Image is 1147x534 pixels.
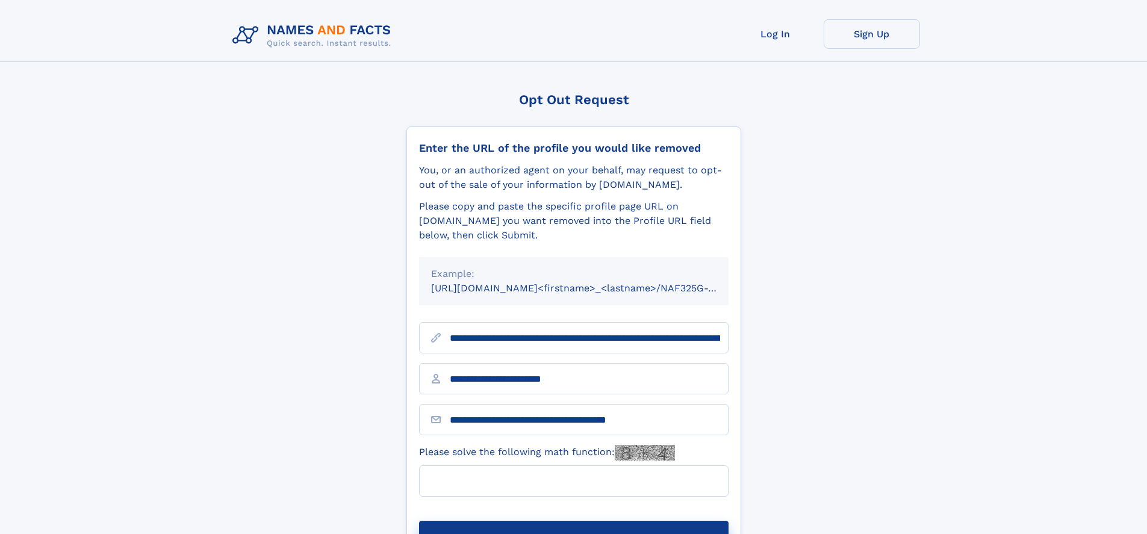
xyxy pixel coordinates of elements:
div: Please copy and paste the specific profile page URL on [DOMAIN_NAME] you want removed into the Pr... [419,199,729,243]
a: Sign Up [824,19,920,49]
div: Opt Out Request [406,92,741,107]
div: You, or an authorized agent on your behalf, may request to opt-out of the sale of your informatio... [419,163,729,192]
div: Enter the URL of the profile you would like removed [419,141,729,155]
div: Example: [431,267,716,281]
img: Logo Names and Facts [228,19,401,52]
small: [URL][DOMAIN_NAME]<firstname>_<lastname>/NAF325G-xxxxxxxx [431,282,751,294]
a: Log In [727,19,824,49]
label: Please solve the following math function: [419,445,675,461]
